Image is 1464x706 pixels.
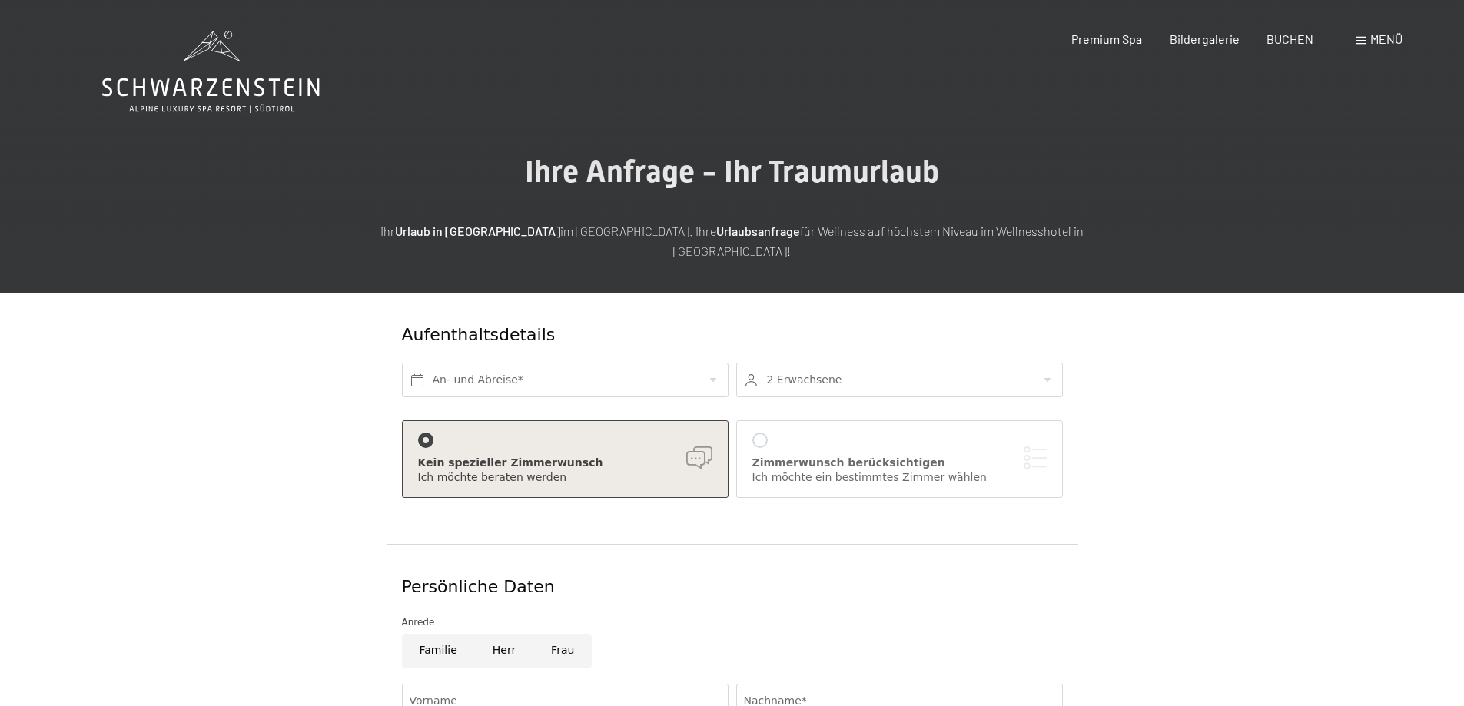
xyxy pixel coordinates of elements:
div: Persönliche Daten [402,575,1063,599]
div: Ich möchte beraten werden [418,470,712,486]
a: BUCHEN [1266,31,1313,46]
span: Menü [1370,31,1403,46]
strong: Urlaubsanfrage [716,224,800,238]
div: Zimmerwunsch berücksichtigen [752,456,1047,471]
div: Anrede [402,615,1063,630]
a: Bildergalerie [1170,31,1240,46]
div: Kein spezieller Zimmerwunsch [418,456,712,471]
div: Ich möchte ein bestimmtes Zimmer wählen [752,470,1047,486]
strong: Urlaub in [GEOGRAPHIC_DATA] [395,224,560,238]
div: Aufenthaltsdetails [402,323,951,347]
p: Ihr im [GEOGRAPHIC_DATA]. Ihre für Wellness auf höchstem Niveau im Wellnesshotel in [GEOGRAPHIC_D... [348,221,1117,260]
a: Premium Spa [1071,31,1142,46]
span: Ihre Anfrage - Ihr Traumurlaub [525,154,939,190]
